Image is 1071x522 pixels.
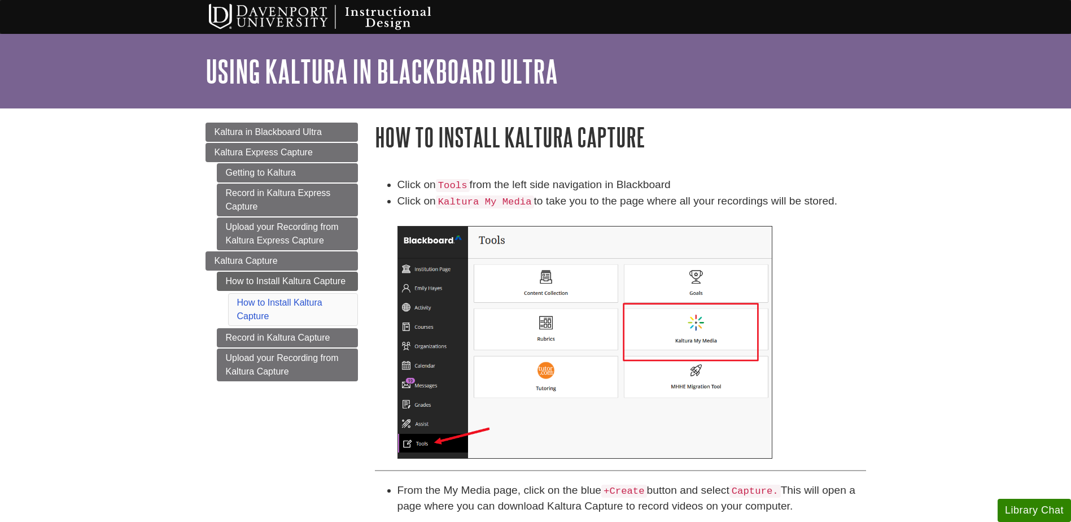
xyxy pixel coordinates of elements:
a: Kaltura Express Capture [206,143,358,162]
button: Library Chat [998,499,1071,522]
code: Tools [436,179,470,192]
li: Click on from the left side navigation in Blackboard [397,177,866,193]
img: Davenport University Instructional Design [200,3,471,31]
span: Kaltura Capture [215,256,278,266]
a: Getting to Kaltura [217,163,358,182]
li: Click on to take you to the page where all your recordings will be stored. [397,193,866,459]
div: Guide Page Menu [206,123,358,381]
code: Capture. [729,485,781,498]
code: Kaltura My Media [436,195,534,208]
li: From the My Media page, click on the blue button and select This will open a page where you can d... [397,482,866,515]
a: Upload your Recording from Kaltura Express Capture [217,217,358,250]
a: How to Install Kaltura Capture [217,272,358,291]
a: Kaltura in Blackboard Ultra [206,123,358,142]
a: Upload your Recording from Kaltura Capture [217,349,358,381]
a: Using Kaltura in Blackboard Ultra [206,54,558,89]
img: blackboard tools [397,226,772,459]
a: Record in Kaltura Capture [217,328,358,347]
span: Kaltura in Blackboard Ultra [215,127,322,137]
code: +Create [601,485,647,498]
a: Record in Kaltura Express Capture [217,184,358,216]
a: Kaltura Capture [206,251,358,271]
h1: How to Install Kaltura Capture [375,123,866,151]
span: Kaltura Express Capture [215,147,313,157]
a: How to Install Kaltura Capture [237,298,322,321]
